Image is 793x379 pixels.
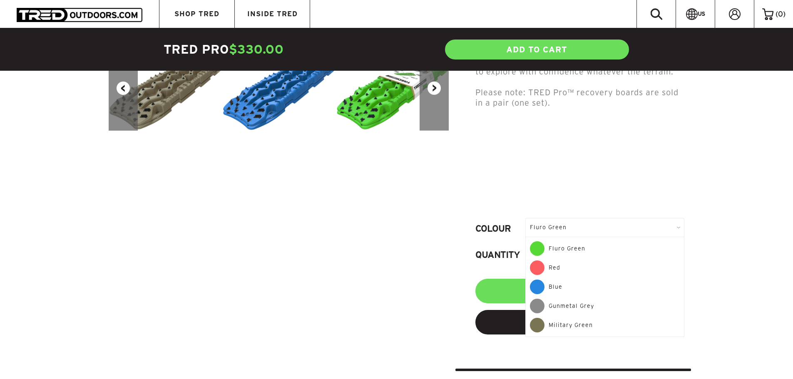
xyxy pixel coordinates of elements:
div: Blue [530,280,680,299]
img: cart-icon [762,8,773,20]
h4: TRED Pro [164,41,397,58]
span: $330.00 [229,42,284,56]
label: Quantity [475,250,525,263]
img: TRED_Pro_ISO_MILITARYGREEN_x2_f071af01-bbd6-47d3-903c-2033138e9ead_300x.png [109,46,222,130]
span: ( ) [776,10,786,18]
a: ADD TO CART [444,39,630,60]
span: SHOP TRED [174,10,219,17]
span: Please note: TRED Pro™ recovery boards are sold in a pair (one set). [475,88,679,107]
img: TRED_Pro_ISO_BLUE_x2_a4ef3000-dbc9-4e90-904d-fa9cde89e0d0_300x.png [222,46,336,131]
button: Next [420,46,449,131]
div: Military Green [530,318,680,332]
img: TRED_Pro_ISO-Green_300x.png [336,46,450,130]
div: Fluro Green [530,241,680,260]
div: Fluro Green [525,218,684,237]
div: Red [530,260,680,280]
div: Gunmetal Grey [530,299,680,318]
img: TRED Outdoors America [17,8,142,22]
input: Add to Cart [475,279,684,303]
a: Compare Models [475,310,684,334]
button: Previous [109,46,138,131]
span: INSIDE TRED [247,10,298,17]
span: 0 [778,10,783,18]
label: Colour [475,224,525,236]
